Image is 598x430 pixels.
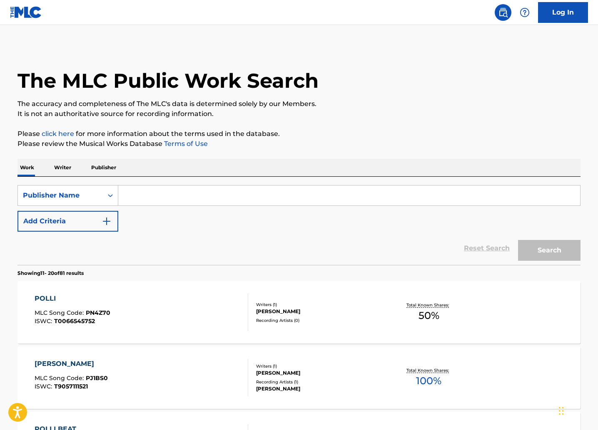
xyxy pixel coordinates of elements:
span: 100 % [416,373,441,388]
div: Trascina [559,398,564,423]
img: 9d2ae6d4665cec9f34b9.svg [102,216,112,226]
p: Showing 11 - 20 of 81 results [17,269,84,277]
p: Writer [52,159,74,176]
span: ISWC : [35,317,54,325]
span: T0066545752 [54,317,95,325]
a: click here [42,130,74,138]
div: Writers ( 1 ) [256,301,382,308]
p: The accuracy and completeness of The MLC's data is determined solely by our Members. [17,99,581,109]
img: MLC Logo [10,6,42,18]
span: T9057111521 [54,383,88,390]
span: PJ1BS0 [86,374,108,382]
p: It is not an authoritative source for recording information. [17,109,581,119]
div: [PERSON_NAME] [256,385,382,393]
div: [PERSON_NAME] [256,308,382,315]
span: MLC Song Code : [35,374,86,382]
p: Please for more information about the terms used in the database. [17,129,581,139]
form: Search Form [17,185,581,265]
a: POLLIMLC Song Code:PN4Z70ISWC:T0066545752Writers (1)[PERSON_NAME]Recording Artists (0)Total Known... [17,281,581,344]
div: Help [516,4,533,21]
div: Widget chat [556,390,598,430]
a: [PERSON_NAME]MLC Song Code:PJ1BS0ISWC:T9057111521Writers (1)[PERSON_NAME]Recording Artists (1)[PE... [17,346,581,409]
div: POLLI [35,294,110,304]
p: Publisher [89,159,119,176]
div: Publisher Name [23,190,98,200]
span: 50 % [419,308,439,323]
div: Recording Artists ( 0 ) [256,317,382,324]
iframe: Chat Widget [556,390,598,430]
a: Public Search [495,4,511,21]
span: PN4Z70 [86,309,110,316]
p: Please review the Musical Works Database [17,139,581,149]
a: Terms of Use [162,140,208,148]
div: [PERSON_NAME] [256,369,382,377]
div: Recording Artists ( 1 ) [256,379,382,385]
button: Add Criteria [17,211,118,232]
img: search [498,7,508,17]
div: [PERSON_NAME] [35,359,108,369]
h1: The MLC Public Work Search [17,68,319,93]
span: ISWC : [35,383,54,390]
a: Log In [538,2,588,23]
div: Writers ( 1 ) [256,363,382,369]
img: help [520,7,530,17]
p: Total Known Shares: [406,367,451,373]
span: MLC Song Code : [35,309,86,316]
p: Work [17,159,37,176]
p: Total Known Shares: [406,302,451,308]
